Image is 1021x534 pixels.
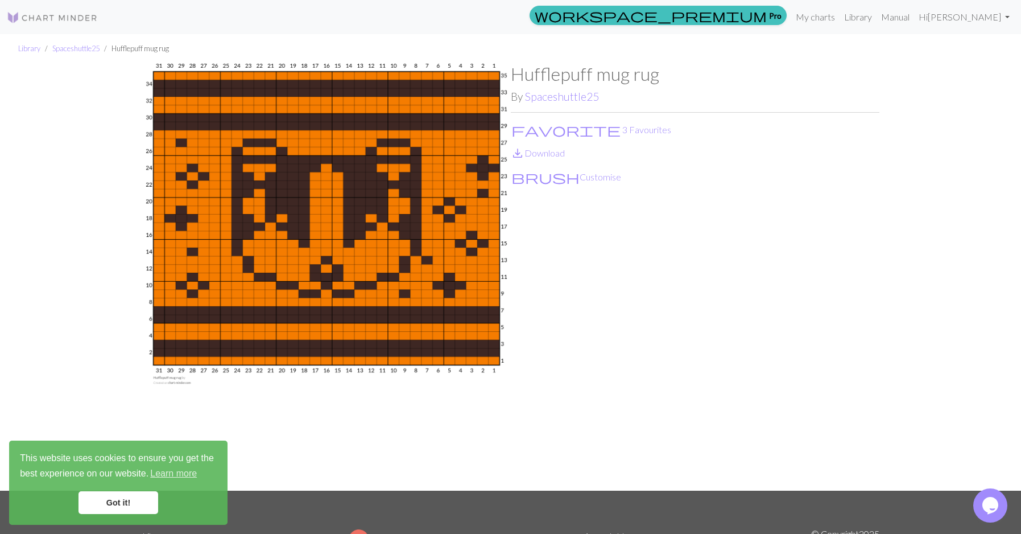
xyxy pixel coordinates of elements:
[20,451,217,482] span: This website uses cookies to ensure you get the best experience on our website.
[511,170,580,184] i: Customise
[52,44,100,53] a: Spaceshuttle25
[511,122,621,138] span: favorite
[9,441,228,525] div: cookieconsent
[511,145,524,161] span: save_alt
[511,146,524,160] i: Download
[142,63,511,490] img: Hufflepuff mug rug
[511,147,565,158] a: DownloadDownload
[840,6,877,28] a: Library
[511,63,879,85] h1: Hufflepuff mug rug
[877,6,914,28] a: Manual
[511,169,580,185] span: brush
[511,122,672,137] button: Favourite 3 Favourites
[7,11,98,24] img: Logo
[511,90,879,103] h2: By
[78,491,158,514] a: dismiss cookie message
[18,44,40,53] a: Library
[791,6,840,28] a: My charts
[511,123,621,137] i: Favourite
[914,6,1014,28] a: Hi[PERSON_NAME]
[535,7,767,23] span: workspace_premium
[511,170,622,184] button: CustomiseCustomise
[148,465,199,482] a: learn more about cookies
[100,43,169,54] li: Hufflepuff mug rug
[973,488,1010,523] iframe: chat widget
[525,90,599,103] a: Spaceshuttle25
[530,6,787,25] a: Pro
